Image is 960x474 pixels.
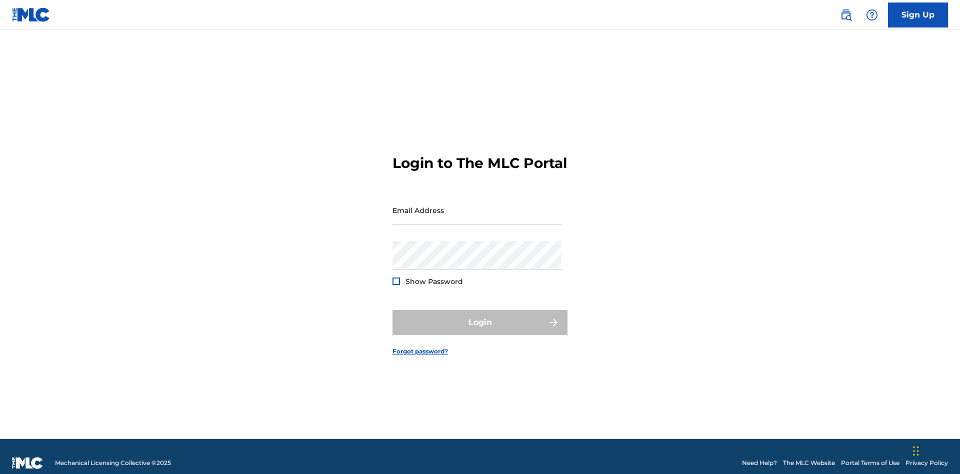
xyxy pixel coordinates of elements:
[888,2,948,27] a: Sign Up
[12,457,43,469] img: logo
[910,426,960,474] iframe: Chat Widget
[12,7,50,22] img: MLC Logo
[783,458,835,467] a: The MLC Website
[836,5,856,25] a: Public Search
[841,458,899,467] a: Portal Terms of Use
[866,9,878,21] img: help
[405,277,463,286] span: Show Password
[55,458,171,467] span: Mechanical Licensing Collective © 2025
[742,458,777,467] a: Need Help?
[392,154,567,172] h3: Login to The MLC Portal
[905,458,948,467] a: Privacy Policy
[840,9,852,21] img: search
[392,347,448,356] a: Forgot password?
[862,5,882,25] div: Help
[913,436,919,466] div: Drag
